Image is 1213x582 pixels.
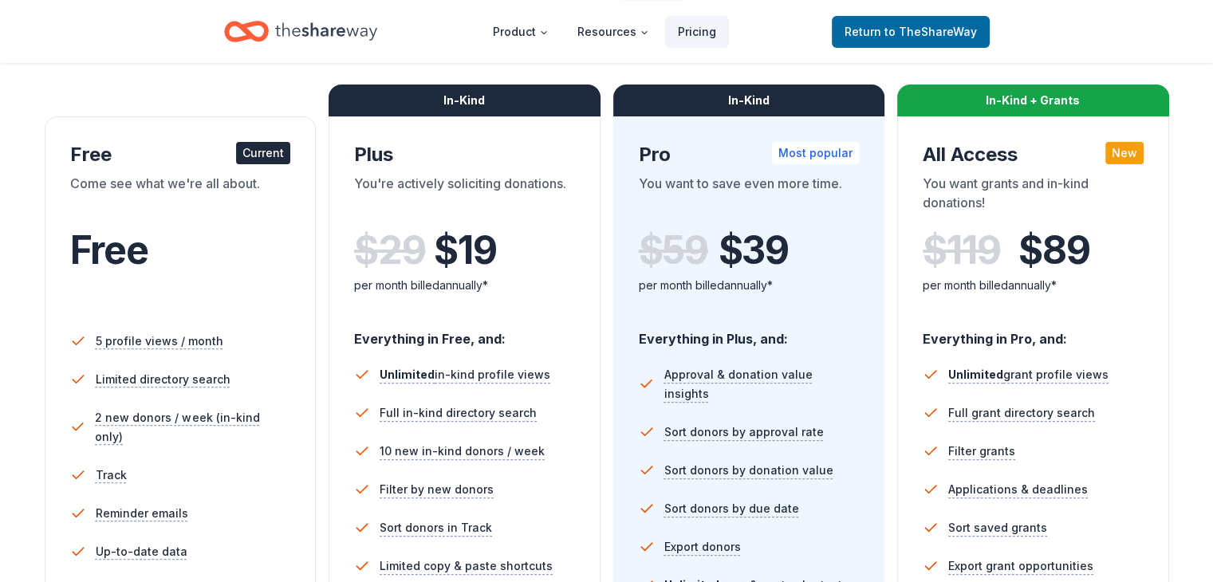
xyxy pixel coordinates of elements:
[70,174,291,218] div: Come see what we're all about.
[480,13,729,50] nav: Main
[224,13,377,50] a: Home
[639,316,860,349] div: Everything in Plus, and:
[380,518,492,537] span: Sort donors in Track
[639,142,860,167] div: Pro
[380,403,537,423] span: Full in-kind directory search
[329,85,601,116] div: In-Kind
[70,142,291,167] div: Free
[832,16,990,48] a: Returnto TheShareWay
[236,142,290,164] div: Current
[96,504,188,523] span: Reminder emails
[354,142,575,167] div: Plus
[96,370,230,389] span: Limited directory search
[948,403,1095,423] span: Full grant directory search
[354,174,575,218] div: You're actively soliciting donations.
[434,228,496,273] span: $ 19
[380,442,545,461] span: 10 new in-kind donors / week
[948,556,1093,576] span: Export grant opportunities
[480,16,561,48] button: Product
[380,480,494,499] span: Filter by new donors
[639,174,860,218] div: You want to save even more time.
[664,365,859,403] span: Approval & donation value insights
[613,85,885,116] div: In-Kind
[639,276,860,295] div: per month billed annually*
[948,368,1003,381] span: Unlimited
[948,442,1015,461] span: Filter grants
[719,228,789,273] span: $ 39
[1018,228,1089,273] span: $ 89
[923,174,1144,218] div: You want grants and in-kind donations!
[380,368,435,381] span: Unlimited
[664,499,799,518] span: Sort donors by due date
[664,537,741,556] span: Export donors
[948,518,1047,537] span: Sort saved grants
[948,480,1088,499] span: Applications & deadlines
[884,25,977,38] span: to TheShareWay
[565,16,662,48] button: Resources
[354,316,575,349] div: Everything in Free, and:
[96,466,127,485] span: Track
[1105,142,1144,164] div: New
[96,542,187,561] span: Up-to-date data
[923,316,1144,349] div: Everything in Pro, and:
[95,408,290,446] span: 2 new donors / week (in-kind only)
[664,423,824,442] span: Sort donors by approval rate
[96,332,223,351] span: 5 profile views / month
[665,16,729,48] a: Pricing
[354,276,575,295] div: per month billed annually*
[923,142,1144,167] div: All Access
[772,142,859,164] div: Most popular
[923,276,1144,295] div: per month billed annually*
[380,368,550,381] span: in-kind profile views
[70,226,148,273] span: Free
[664,461,833,480] span: Sort donors by donation value
[948,368,1109,381] span: grant profile views
[845,22,977,41] span: Return
[897,85,1169,116] div: In-Kind + Grants
[380,556,553,576] span: Limited copy & paste shortcuts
